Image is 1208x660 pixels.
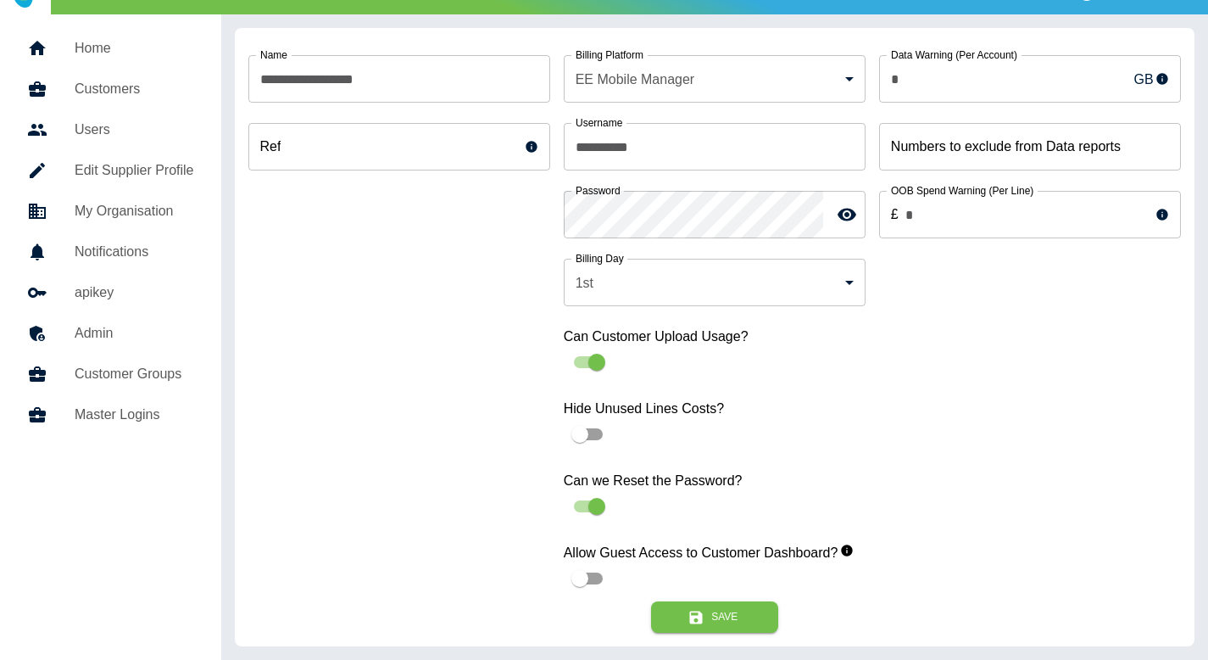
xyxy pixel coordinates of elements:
label: Username [576,115,622,130]
a: Notifications [14,232,208,272]
label: Allow Guest Access to Customer Dashboard? [564,543,866,562]
svg: When enabled, this allows guest users to view your customer dashboards. [840,544,854,557]
h5: Customer Groups [75,364,194,384]
p: £ [891,204,899,225]
label: Can Customer Upload Usage? [564,327,866,346]
label: Password [576,183,621,198]
a: apikey [14,272,208,313]
h5: Edit Supplier Profile [75,160,194,181]
h5: Customers [75,79,194,99]
h5: Admin [75,323,194,344]
label: Name [260,48,287,62]
label: OOB Spend Warning (Per Line) [891,183,1033,198]
h5: Home [75,38,194,59]
a: Customer Groups [14,354,208,394]
label: Data Warning (Per Account) [891,48,1017,62]
h5: apikey [75,282,194,303]
label: Hide Unused Lines Costs? [564,399,866,418]
h5: Users [75,120,194,140]
a: Admin [14,313,208,354]
a: Users [14,109,208,150]
a: Home [14,28,208,69]
div: 1st [564,259,866,306]
a: My Organisation [14,191,208,232]
a: Edit Supplier Profile [14,150,208,191]
a: Master Logins [14,394,208,435]
svg: This sets the monthly warning limit for your customer’s Mobile Data usage and will be displayed a... [1155,72,1169,86]
label: Can we Reset the Password? [564,471,866,490]
svg: This sets the warning limit for each line’s Out-of-Bundle usage and usage exceeding the limit wil... [1155,208,1169,221]
h5: Master Logins [75,405,194,425]
a: Customers [14,69,208,109]
button: toggle password visibility [830,198,864,232]
svg: This is a unique reference for your use - it can be anything [525,140,538,154]
button: Save [651,601,778,633]
h5: My Organisation [75,201,194,221]
label: Billing Day [576,251,624,266]
label: Billing Platform [576,48,643,62]
h5: Notifications [75,242,194,262]
div: EE Mobile Manager [564,55,866,103]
